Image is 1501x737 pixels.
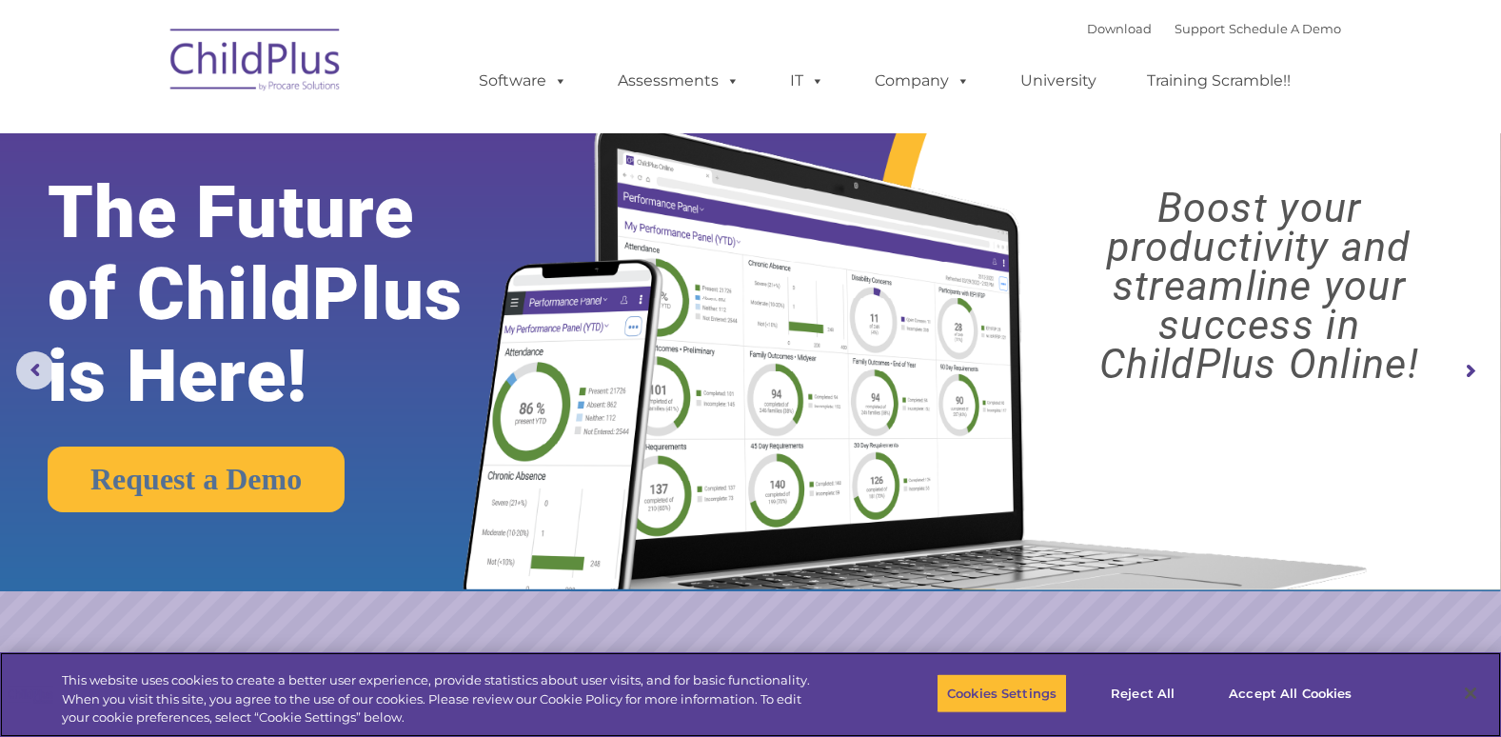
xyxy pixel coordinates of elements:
[1087,21,1152,36] a: Download
[771,62,843,100] a: IT
[599,62,759,100] a: Assessments
[265,204,346,218] span: Phone number
[1218,673,1362,713] button: Accept All Cookies
[1175,21,1225,36] a: Support
[265,126,323,140] span: Last name
[1001,62,1116,100] a: University
[62,671,825,727] div: This website uses cookies to create a better user experience, provide statistics about user visit...
[1450,672,1491,714] button: Close
[1087,21,1341,36] font: |
[1037,189,1482,384] rs-layer: Boost your productivity and streamline your success in ChildPlus Online!
[48,447,345,512] a: Request a Demo
[161,15,351,110] img: ChildPlus by Procare Solutions
[460,62,586,100] a: Software
[1128,62,1310,100] a: Training Scramble!!
[1229,21,1341,36] a: Schedule A Demo
[48,171,527,417] rs-layer: The Future of ChildPlus is Here!
[937,673,1067,713] button: Cookies Settings
[856,62,989,100] a: Company
[1083,673,1202,713] button: Reject All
